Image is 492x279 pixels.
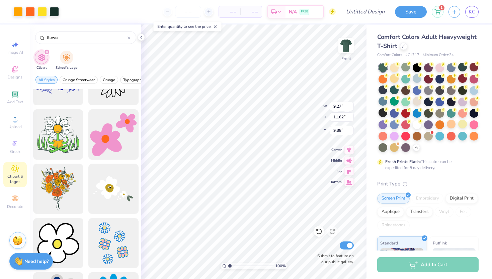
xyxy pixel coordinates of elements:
[439,5,444,10] span: 1
[275,263,286,269] span: 100 %
[35,51,48,70] button: filter button
[8,74,22,80] span: Designs
[377,180,479,188] div: Print Type
[154,22,222,31] div: Enter quantity to see the price.
[24,258,49,265] strong: Need help?
[56,51,78,70] button: filter button
[60,76,98,84] button: filter button
[433,239,447,246] span: Puff Ink
[405,52,419,58] span: # C1717
[223,8,236,15] span: – –
[377,220,410,230] div: Rhinestones
[7,50,23,55] span: Image AI
[377,52,402,58] span: Comfort Colors
[10,149,20,154] span: Greek
[330,180,342,184] span: Bottom
[435,207,454,217] div: Vinyl
[456,207,471,217] div: Foil
[330,158,342,163] span: Middle
[120,76,147,84] button: filter button
[38,54,46,61] img: Clipart Image
[395,6,427,18] button: Save
[406,207,433,217] div: Transfers
[100,76,118,84] button: filter button
[3,174,27,184] span: Clipart & logos
[301,9,308,14] span: FREE
[56,65,78,70] span: School's Logo
[377,33,477,50] span: Comfort Colors Adult Heavyweight T-Shirt
[412,193,443,204] div: Embroidery
[465,6,479,18] a: KC
[314,253,354,265] label: Submit to feature on our public gallery.
[103,77,115,82] span: Grunge
[35,51,48,70] div: filter for Clipart
[330,169,342,174] span: Top
[63,77,95,82] span: Grunge Streetwear
[175,6,201,18] input: – –
[445,193,478,204] div: Digital Print
[46,34,128,41] input: Try "Stars"
[35,76,58,84] button: filter button
[289,8,297,15] span: N/A
[341,5,390,18] input: Untitled Design
[8,124,22,129] span: Upload
[63,54,70,61] img: School's Logo Image
[377,193,410,204] div: Screen Print
[7,99,23,105] span: Add Text
[341,56,351,62] div: Front
[385,159,421,164] strong: Fresh Prints Flash:
[380,239,398,246] span: Standard
[423,52,456,58] span: Minimum Order: 24 +
[244,8,258,15] span: – –
[56,51,78,70] div: filter for School's Logo
[469,8,475,16] span: KC
[36,65,47,70] span: Clipart
[123,77,144,82] span: Typography
[7,204,23,209] span: Decorate
[339,39,353,52] img: Front
[38,77,55,82] span: All Styles
[377,207,404,217] div: Applique
[330,148,342,152] span: Center
[385,159,468,171] div: This color can be expedited for 5 day delivery.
